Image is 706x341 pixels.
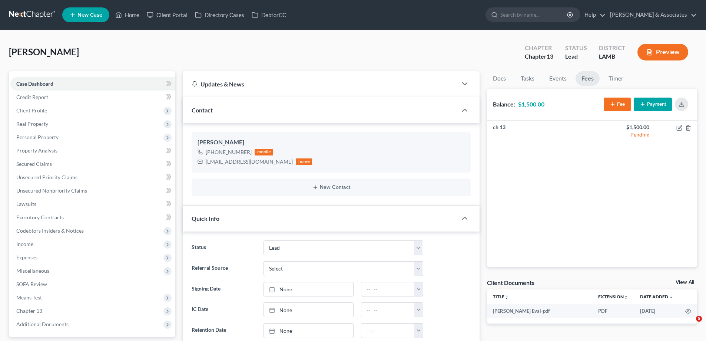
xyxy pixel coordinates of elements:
span: Personal Property [16,134,59,140]
a: Directory Cases [191,8,248,22]
a: Case Dashboard [10,77,175,91]
a: Client Portal [143,8,191,22]
iframe: Intercom live chat [681,316,699,334]
a: Titleunfold_more [493,294,509,299]
span: Property Analysis [16,147,57,154]
td: [PERSON_NAME] Eval-pdf [487,304,592,318]
span: Income [16,241,33,247]
strong: $1,500.00 [518,101,544,108]
div: mobile [255,149,273,155]
input: Search by name... [500,8,568,22]
input: -- : -- [361,282,415,296]
span: Real Property [16,121,48,127]
a: Fees [576,71,600,86]
div: Pending [598,131,649,138]
div: Lead [565,52,587,61]
input: -- : -- [361,303,415,317]
label: Status [188,240,259,255]
span: Contact [192,106,213,114]
div: home [296,158,312,165]
span: Unsecured Nonpriority Claims [16,187,87,194]
i: unfold_more [504,295,509,299]
a: Extensionunfold_more [598,294,628,299]
div: Client Documents [487,279,534,286]
span: Miscellaneous [16,268,49,274]
span: Unsecured Priority Claims [16,174,77,180]
i: unfold_more [624,295,628,299]
span: Quick Info [192,215,219,222]
div: Chapter [525,44,553,52]
span: Means Test [16,294,42,301]
span: Chapter 13 [16,308,42,314]
div: Status [565,44,587,52]
button: Fee [604,98,631,111]
span: Credit Report [16,94,48,100]
div: [EMAIL_ADDRESS][DOMAIN_NAME] [206,158,293,165]
span: Secured Claims [16,161,52,167]
span: 5 [696,316,702,322]
label: Retention Date [188,323,259,338]
a: View All [676,280,694,285]
button: Payment [634,98,672,111]
a: Executory Contracts [10,211,175,224]
label: IC Date [188,302,259,317]
a: Secured Claims [10,157,175,171]
span: 13 [547,53,553,60]
span: Case Dashboard [16,81,53,87]
span: [PERSON_NAME] [9,46,79,57]
span: SOFA Review [16,281,47,287]
a: Events [543,71,573,86]
i: expand_more [669,295,673,299]
button: New Contact [198,184,465,190]
label: Referral Source [188,261,259,276]
span: Executory Contracts [16,214,64,220]
a: Lawsuits [10,197,175,211]
div: [PERSON_NAME] [198,138,465,147]
a: None [264,303,353,317]
div: LAMB [599,52,626,61]
a: Docs [487,71,512,86]
strong: Balance: [493,101,515,108]
a: Home [112,8,143,22]
a: Unsecured Priority Claims [10,171,175,184]
a: Unsecured Nonpriority Claims [10,184,175,197]
a: None [264,282,353,296]
span: Codebtors Insiders & Notices [16,227,84,234]
span: New Case [77,12,102,18]
a: Help [581,8,606,22]
div: $1,500.00 [598,124,649,131]
td: ch 13 [487,121,592,142]
span: Additional Documents [16,321,69,327]
a: Timer [603,71,629,86]
a: None [264,324,353,338]
span: Lawsuits [16,201,36,207]
a: Credit Report [10,91,175,104]
div: Updates & News [192,80,448,88]
a: [PERSON_NAME] & Associates [606,8,697,22]
a: Date Added expand_more [640,294,673,299]
td: [DATE] [634,304,679,318]
a: SOFA Review [10,278,175,291]
span: Client Profile [16,107,47,114]
a: Property Analysis [10,144,175,157]
label: Signing Date [188,282,259,297]
a: Tasks [515,71,540,86]
input: -- : -- [361,324,415,338]
span: Expenses [16,254,37,260]
td: PDF [592,304,634,318]
button: Preview [637,44,688,60]
a: DebtorCC [248,8,290,22]
div: Chapter [525,52,553,61]
div: District [599,44,626,52]
div: [PHONE_NUMBER] [206,148,252,156]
